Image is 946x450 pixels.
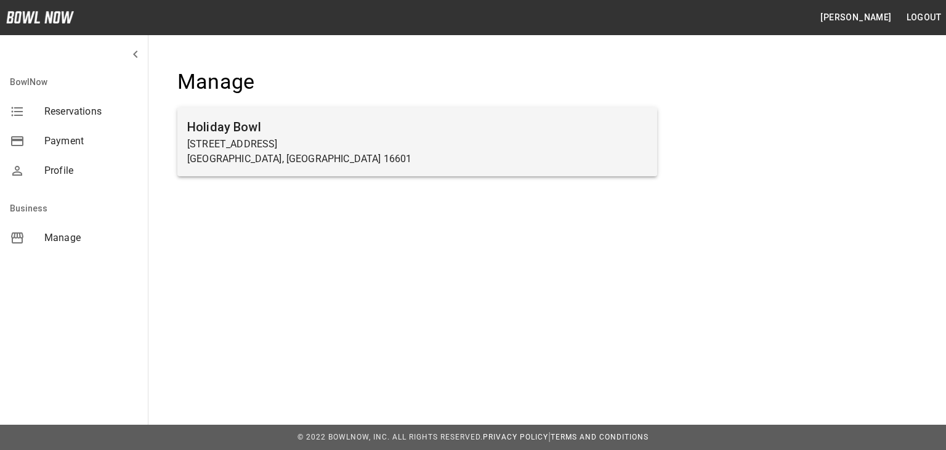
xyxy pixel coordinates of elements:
span: Reservations [44,104,138,119]
a: Privacy Policy [483,433,548,441]
h4: Manage [177,69,657,95]
span: © 2022 BowlNow, Inc. All Rights Reserved. [297,433,483,441]
img: logo [6,11,74,23]
span: Manage [44,231,138,245]
p: [GEOGRAPHIC_DATA], [GEOGRAPHIC_DATA] 16601 [187,152,647,166]
button: Logout [902,6,946,29]
p: [STREET_ADDRESS] [187,137,647,152]
button: [PERSON_NAME] [815,6,896,29]
span: Payment [44,134,138,149]
span: Profile [44,163,138,178]
a: Terms and Conditions [551,433,649,441]
h6: Holiday Bowl [187,117,647,137]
